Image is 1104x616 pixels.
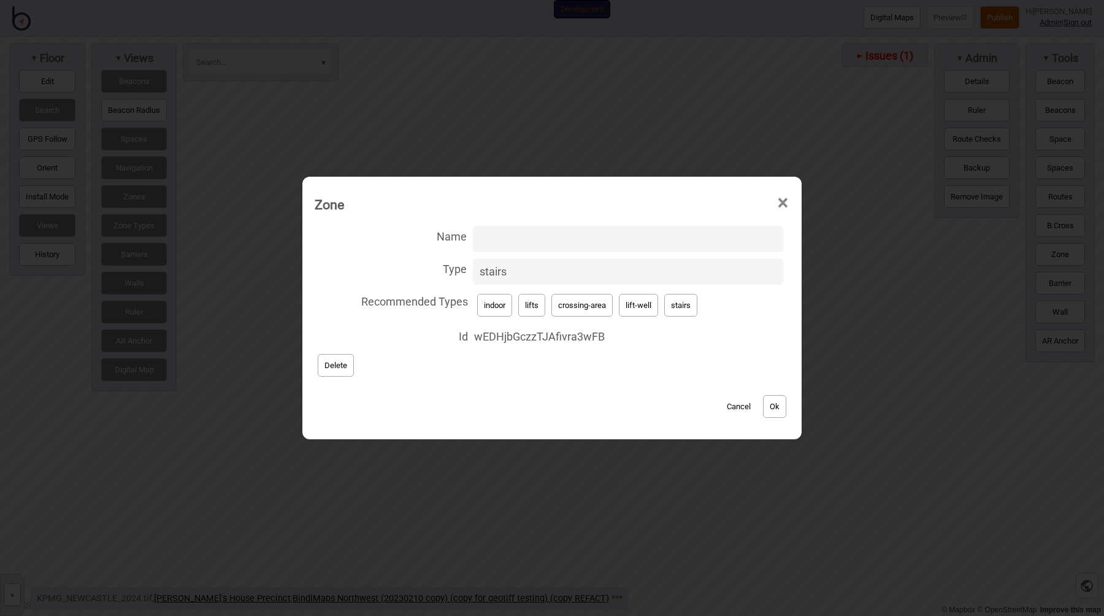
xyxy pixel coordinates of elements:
[518,294,545,317] button: lifts
[315,223,467,248] span: Name
[315,288,468,313] span: Recommended Types
[315,323,468,348] span: Id
[474,326,783,348] span: wEDHjbGczzTJAfivra3wFB
[763,395,786,418] button: Ok
[315,255,467,280] span: Type
[619,294,658,317] button: lift-well
[473,258,783,285] input: Type
[776,183,789,223] span: ×
[473,226,783,252] input: Name
[664,294,697,317] button: stairs
[315,191,344,218] div: Zone
[721,395,757,418] button: Cancel
[551,294,613,317] button: crossing-area
[318,354,354,377] button: Delete
[477,294,512,317] button: indoor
